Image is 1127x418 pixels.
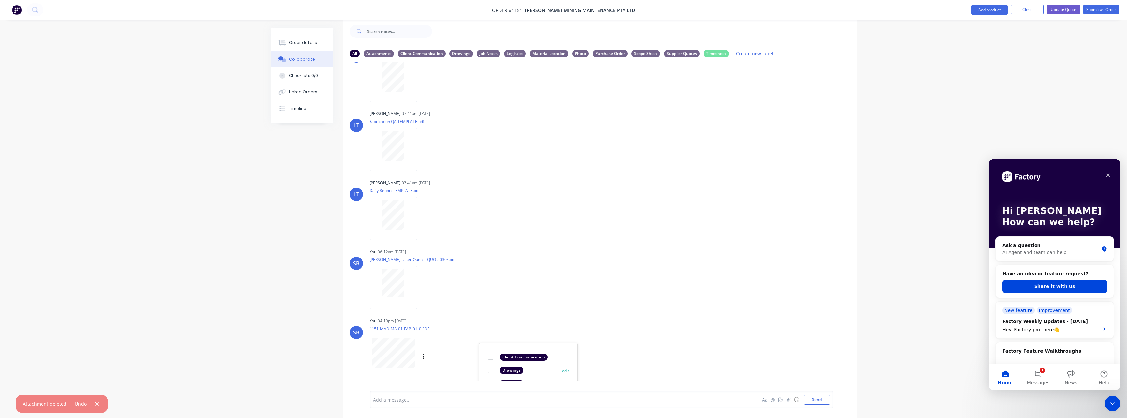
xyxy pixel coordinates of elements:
[12,5,22,15] img: Factory
[289,73,318,79] div: Checklists 0/0
[402,111,430,117] div: 07:41am [DATE]
[593,50,628,57] div: Purchase Order
[769,396,777,404] button: @
[353,259,360,267] div: SB
[631,50,660,57] div: Scope Sheet
[370,249,376,255] div: You
[1083,5,1119,14] button: Submit as Order
[1011,5,1044,14] button: Close
[370,318,376,324] div: You
[1105,396,1120,411] iframe: Intercom live chat
[23,400,66,407] div: Attachment deleted
[733,49,777,58] button: Create new label
[989,159,1120,390] iframe: Intercom live chat
[370,326,492,332] p: 1151-MAD-MA-01-FAB-01_0.PDF
[971,5,1008,15] button: Add product
[664,50,700,57] div: Supplier Quotes
[367,25,432,38] input: Search notes...
[289,89,317,95] div: Linked Orders
[804,395,830,405] button: Send
[449,50,473,57] div: Drawings
[504,50,526,57] div: Logistics
[572,50,589,57] div: Photo
[370,180,400,186] div: [PERSON_NAME]
[378,249,406,255] div: 06:12am [DATE]
[370,257,456,262] p: [PERSON_NAME] Laser Quote - QUO-50303.pdf
[398,50,446,57] div: Client Communication
[71,399,90,408] button: Undo
[500,380,523,387] div: Job Notes
[350,50,360,57] div: All
[370,188,423,193] p: Daily Report TEMPLATE.pdf
[530,50,568,57] div: Material Location
[402,180,430,186] div: 07:41am [DATE]
[353,329,360,336] div: SB
[289,56,315,62] div: Collaborate
[370,111,400,117] div: [PERSON_NAME]
[271,100,333,117] button: Timeline
[525,7,635,13] a: [PERSON_NAME] Mining Maintenance Pty Ltd
[271,51,333,67] button: Collaborate
[477,50,500,57] div: Job Notes
[353,121,359,129] div: LT
[500,354,548,361] div: Client Communication
[364,50,394,57] div: Attachments
[1047,5,1080,14] button: Update Quote
[492,7,525,13] span: Order #1151 -
[500,367,523,374] div: Drawings
[271,35,333,51] button: Order details
[271,84,333,100] button: Linked Orders
[289,40,317,46] div: Order details
[289,106,306,111] div: Timeline
[704,50,729,57] div: Timesheet
[370,119,424,124] p: Fabrication QA TEMPLATE.pdf
[761,396,769,404] button: Aa
[793,396,801,404] button: ☺
[271,67,333,84] button: Checklists 0/0
[378,318,406,324] div: 04:19pm [DATE]
[353,190,359,198] div: LT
